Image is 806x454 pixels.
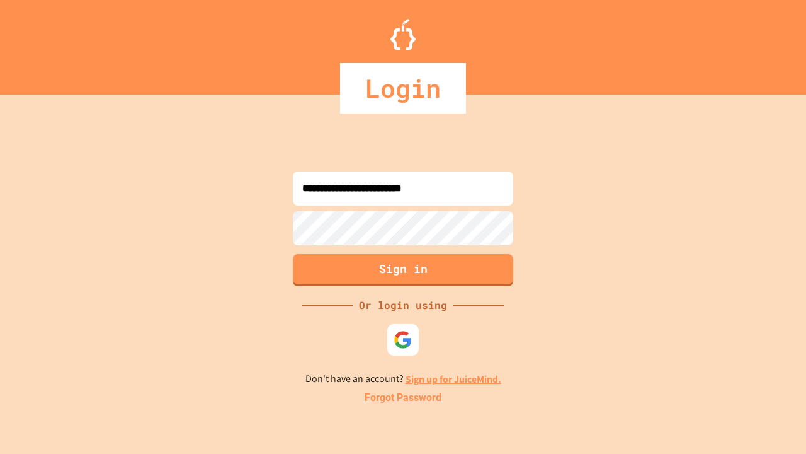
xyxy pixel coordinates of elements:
button: Sign in [293,254,513,286]
img: Logo.svg [390,19,416,50]
p: Don't have an account? [305,371,501,387]
a: Forgot Password [365,390,441,405]
div: Or login using [353,298,453,313]
img: google-icon.svg [394,330,412,349]
div: Login [340,63,466,113]
a: Sign up for JuiceMind. [406,373,501,386]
